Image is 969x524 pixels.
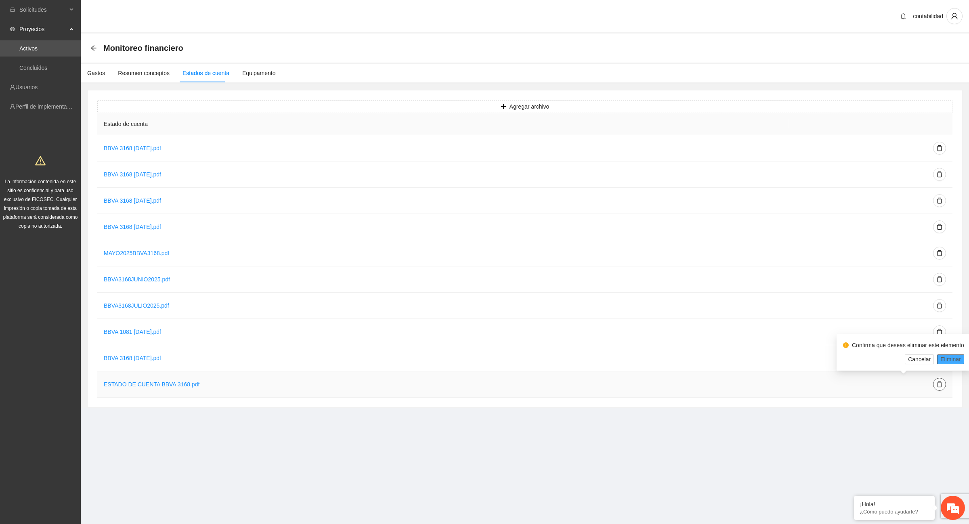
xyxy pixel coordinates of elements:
span: Proyectos [19,21,67,37]
span: Estamos en línea. [47,108,111,189]
span: delete [933,381,946,388]
span: eye [10,26,15,32]
span: delete [933,197,946,204]
a: BBVA 3168 [DATE].pdf [104,145,161,151]
a: BBVA 3168 [DATE].pdf [104,355,161,361]
button: delete [933,325,946,338]
th: Estado de cuenta [97,113,788,135]
div: Back [90,45,97,52]
a: BBVA 3168 [DATE].pdf [104,197,161,204]
span: bell [897,13,909,19]
button: delete [933,220,946,233]
span: Agregar archivo [510,102,550,111]
button: Cancelar [905,354,934,364]
a: BBVA 3168 [DATE].pdf [104,224,161,230]
a: BBVA 1081 [DATE].pdf [104,329,161,335]
button: delete [933,142,946,155]
span: Eliminar [940,355,961,364]
span: delete [933,276,946,283]
span: delete [933,171,946,178]
a: BBVA 3168 [DATE].pdf [104,171,161,178]
span: arrow-left [90,45,97,51]
div: Minimizar ventana de chat en vivo [132,4,152,23]
button: bell [897,10,910,23]
span: Cancelar [908,355,931,364]
div: Confirma que deseas eliminar este elemento [852,341,964,350]
button: delete [933,273,946,286]
span: contabilidad [913,13,943,19]
span: warning [35,155,46,166]
a: Activos [19,45,38,52]
button: delete [933,168,946,181]
div: ¡Hola! [860,501,929,507]
p: ¿Cómo puedo ayudarte? [860,509,929,515]
span: inbox [10,7,15,13]
button: user [946,8,963,24]
div: Estados de cuenta [182,69,229,78]
span: delete [933,329,946,335]
button: delete [933,247,946,260]
button: delete [933,194,946,207]
a: ESTADO DE CUENTA BBVA 3168.pdf [104,381,199,388]
a: BBVA3168JUNIO2025.pdf [104,276,170,283]
span: Solicitudes [19,2,67,18]
button: Eliminar [937,354,964,364]
div: Equipamento [242,69,276,78]
span: delete [933,224,946,230]
div: Resumen conceptos [118,69,170,78]
button: plusAgregar archivo [97,100,952,113]
a: BBVA3168JULIO2025.pdf [104,302,169,309]
span: delete [933,145,946,151]
a: Usuarios [15,84,38,90]
textarea: Escriba su mensaje y pulse “Intro” [4,220,154,249]
span: Monitoreo financiero [103,42,183,54]
span: La información contenida en este sitio es confidencial y para uso exclusivo de FICOSEC. Cualquier... [3,179,78,229]
span: delete [933,302,946,309]
div: Gastos [87,69,105,78]
a: Perfil de implementadora [15,103,78,110]
button: delete [933,378,946,391]
a: MAYO2025BBVA3168.pdf [104,250,169,256]
div: Chatee con nosotros ahora [42,41,136,52]
span: exclamation-circle [843,342,849,348]
a: Concluidos [19,65,47,71]
span: plus [501,104,506,110]
span: delete [933,250,946,256]
span: user [947,13,962,20]
button: delete [933,299,946,312]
